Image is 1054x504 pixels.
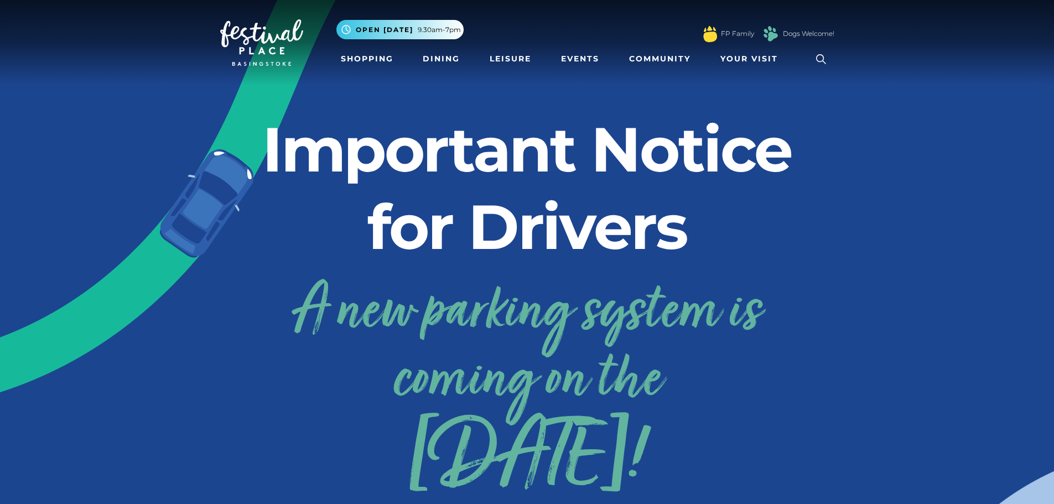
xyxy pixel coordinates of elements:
a: Community [625,49,695,69]
span: [DATE]! [220,430,834,491]
button: Open [DATE] 9.30am-7pm [336,20,464,39]
a: FP Family [721,29,754,39]
h2: Important Notice for Drivers [220,111,834,266]
a: Your Visit [716,49,788,69]
a: Leisure [485,49,536,69]
span: Your Visit [720,53,778,65]
span: Open [DATE] [356,25,413,35]
a: Dogs Welcome! [783,29,834,39]
span: 9.30am-7pm [418,25,461,35]
a: Shopping [336,49,398,69]
a: Dining [418,49,464,69]
a: A new parking system is coming on the[DATE]! [220,269,834,491]
a: Events [557,49,604,69]
img: Festival Place Logo [220,19,303,66]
